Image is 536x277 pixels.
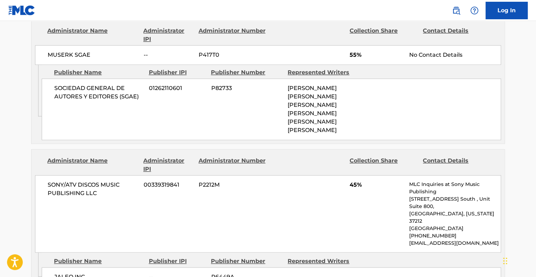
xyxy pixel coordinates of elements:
div: Collection Share [350,27,418,43]
div: Collection Share [350,157,418,173]
div: Represented Writers [288,68,359,77]
div: Publisher Number [211,68,282,77]
div: Publisher IPI [149,68,206,77]
span: MUSERK SGAE [48,51,138,59]
span: -- [144,51,193,59]
div: Administrator IPI [143,157,193,173]
div: Contact Details [423,27,491,43]
div: Administrator IPI [143,27,193,43]
div: Administrator Name [47,27,138,43]
span: 45% [350,181,404,189]
div: Help [467,4,481,18]
div: Publisher IPI [149,257,206,265]
p: MLC Inquiries at Sony Music Publishing [409,181,501,195]
div: Publisher Number [211,257,282,265]
span: P82733 [211,84,282,92]
p: [PHONE_NUMBER] [409,232,501,240]
div: Administrator Number [198,157,266,173]
img: help [470,6,479,15]
a: Log In [486,2,528,19]
div: Represented Writers [288,257,359,265]
div: Publisher Name [54,257,143,265]
div: Publisher Name [54,68,143,77]
div: No Contact Details [409,51,501,59]
span: [PERSON_NAME] [PERSON_NAME] [PERSON_NAME] [PERSON_NAME] [PERSON_NAME] [PERSON_NAME] [288,85,337,133]
span: 00339319841 [144,181,193,189]
span: P417T0 [199,51,267,59]
p: [GEOGRAPHIC_DATA], [US_STATE] 37212 [409,210,501,225]
div: Contact Details [423,157,491,173]
div: Administrator Number [198,27,266,43]
span: 01262110601 [149,84,206,92]
iframe: Chat Widget [501,243,536,277]
div: Drag [503,250,507,271]
p: [GEOGRAPHIC_DATA] [409,225,501,232]
p: [STREET_ADDRESS] South , Unit Suite 800, [409,195,501,210]
div: Administrator Name [47,157,138,173]
p: [EMAIL_ADDRESS][DOMAIN_NAME] [409,240,501,247]
span: SOCIEDAD GENERAL DE AUTORES Y EDITORES (SGAE) [54,84,144,101]
span: P2212M [199,181,267,189]
img: MLC Logo [8,5,35,15]
img: search [452,6,460,15]
span: 55% [350,51,404,59]
span: SONY/ATV DISCOS MUSIC PUBLISHING LLC [48,181,138,198]
a: Public Search [449,4,463,18]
